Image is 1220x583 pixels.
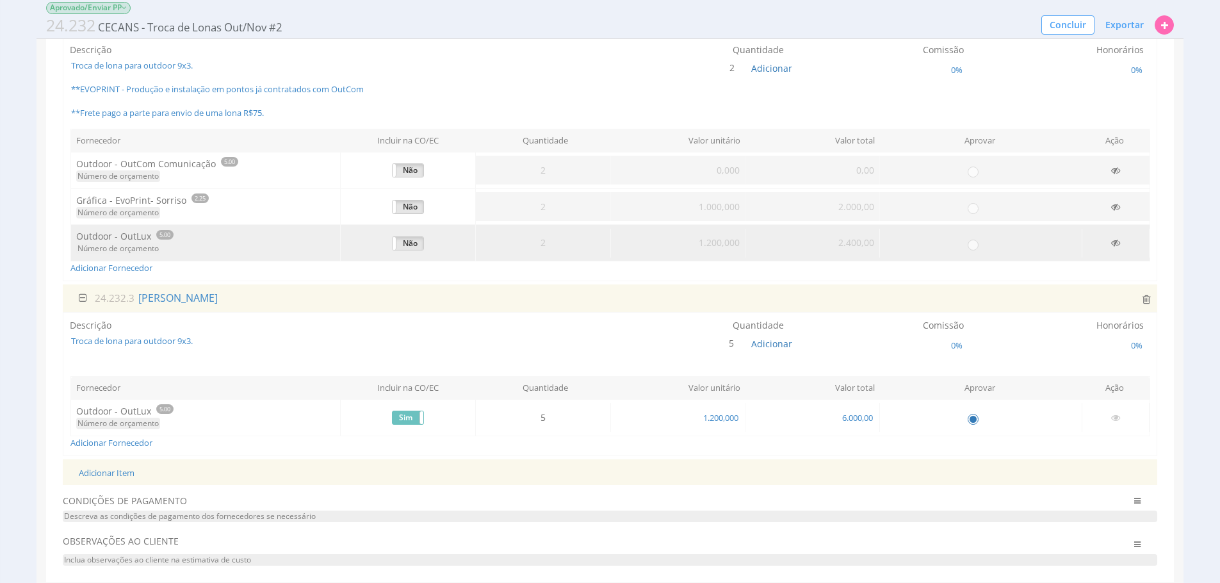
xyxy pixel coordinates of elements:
span: 6.000,00 [841,412,874,423]
span: Número de orçamento [76,207,160,218]
th: Aprovar [880,129,1080,152]
button: Adicionar [751,62,792,75]
span: Número de orçamento [76,170,160,182]
span: Aprovado/Enviar PP [46,2,131,14]
span: Troca de lona para outdoor 9x3. [70,335,514,347]
span: CECANS - Troca de Lonas Out/Nov #2 [46,14,282,37]
td: Gráfica - EvoPrint- Sorriso [71,188,341,225]
span: 0,000 [717,164,740,176]
span: Adicionar [751,62,792,74]
span: 2 [728,60,740,76]
th: Valor unitário [610,377,745,400]
span: 5.00 [156,404,174,414]
label: Quantidade [733,319,784,332]
span: OBSERVAÇÕES AO CLIENTE [63,535,1066,548]
span: 0% [1130,340,1144,351]
span: 5.00 [221,157,238,167]
th: Valor total [745,129,881,152]
span: 24.232.3 [95,291,134,304]
label: Comissão [923,44,964,56]
span: 1.200,000 [699,236,740,249]
span: CONDIÇÕES DE PAGAMENTO [63,495,1066,507]
span: 1.200,000 [702,412,740,423]
span: Descreva as condições de pagamento dos fornecedores se necessário [63,511,1157,522]
span: 2.400,00 [838,236,874,249]
label: Não [393,237,423,250]
span: 5 [727,335,740,352]
i: Excluir [1143,294,1151,304]
td: 5 [476,403,610,432]
label: Sim [393,411,423,424]
th: Incluir na CO/EC [341,377,476,400]
a: Adicionar Fornecedor [70,262,152,274]
span: 0% [1130,64,1144,76]
td: Outdoor - OutLux [71,225,341,261]
label: Honorários [1096,44,1144,56]
label: Descrição [70,319,111,332]
span: Número de orçamento [76,418,160,429]
span: 5.00 [156,230,174,240]
a: Adicionar Item [79,467,134,479]
td: 2 [476,156,610,185]
label: Não [393,164,423,177]
span: 24.232 [46,14,95,36]
th: Fornecedor [71,129,341,152]
th: Ação [1080,377,1150,400]
a: Adicionar Fornecedor [70,437,152,448]
th: Incluir na CO/EC [341,129,476,152]
span: 0% [950,340,964,351]
th: Valor unitário [610,129,745,152]
label: Honorários [1096,319,1144,332]
td: Outdoor - OutLux [71,399,341,436]
span: 0% [950,64,964,76]
span: Exportar [1105,19,1144,31]
span: 0,00 [856,164,874,176]
span: 2.000,00 [838,201,874,213]
th: Quantidade [475,129,610,152]
span: 1.000,000 [699,201,740,213]
button: Concluir [1041,15,1094,35]
label: Comissão [923,319,964,332]
span: [PERSON_NAME] [137,291,219,305]
label: Quantidade [733,44,784,56]
button: Adicionar [751,338,792,350]
span: 2.25 [191,193,209,203]
th: Valor total [745,377,881,400]
span: Inclua observações ao cliente na estimativa de custo [63,554,1157,566]
button: Exportar [1097,14,1152,36]
label: Descrição [70,44,111,56]
td: 2 [476,192,610,221]
th: Quantidade [475,377,610,400]
th: Aprovar [880,377,1080,400]
td: Outdoor - OutCom Comunicação [71,152,341,188]
label: Não [393,201,423,213]
th: Ação [1080,129,1150,152]
span: CECANS - Troca de Lonas Out/Nov #2 [98,20,282,35]
td: 2 [476,229,610,258]
span: Número de orçamento [76,243,160,254]
span: Troca de lona para outdoor 9x3. **EVOPRINT - Produção e instalação em pontos já contratados com O... [70,60,514,119]
th: Fornecedor [71,377,341,400]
